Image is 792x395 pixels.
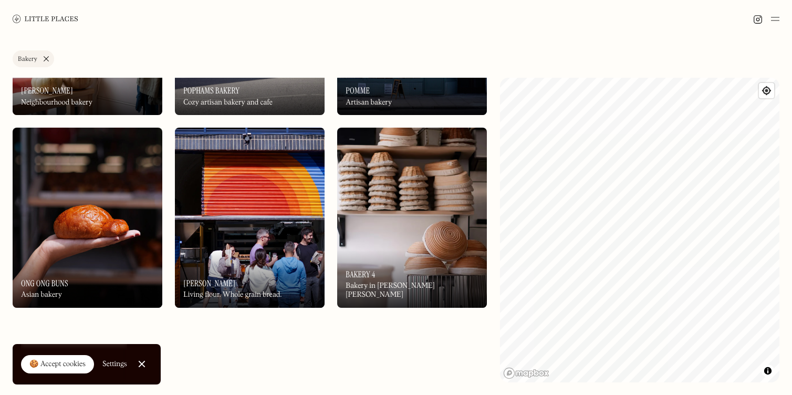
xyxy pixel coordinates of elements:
[175,128,325,307] a: AlmaAlma[PERSON_NAME]Living flour. Whole grain bread.
[13,50,54,67] a: Bakery
[183,98,273,107] div: Cozy artisan bakery and cafe
[337,128,487,307] img: Bakery 4
[131,354,152,375] a: Close Cookie Popup
[759,83,774,98] button: Find my location
[21,98,92,107] div: Neighbourhood bakery
[762,365,774,377] button: Toggle attribution
[13,128,162,307] img: Ong Ong Buns
[346,98,392,107] div: Artisan bakery
[503,367,549,379] a: Mapbox homepage
[102,352,127,376] a: Settings
[21,355,94,374] a: 🍪 Accept cookies
[183,290,282,299] div: Living flour. Whole grain bread.
[765,365,771,377] span: Toggle attribution
[102,360,127,368] div: Settings
[21,278,68,288] h3: Ong Ong Buns
[183,86,239,96] h3: Pophams Bakery
[175,128,325,307] img: Alma
[141,364,142,365] div: Close Cookie Popup
[13,128,162,307] a: Ong Ong BunsOng Ong BunsOng Ong BunsAsian bakery
[21,290,62,299] div: Asian bakery
[183,278,235,288] h3: [PERSON_NAME]
[337,128,487,307] a: Bakery 4Bakery 4Bakery 4Bakery in [PERSON_NAME] [PERSON_NAME]
[346,86,370,96] h3: Pomme
[18,56,37,63] div: Bakery
[29,359,86,370] div: 🍪 Accept cookies
[21,86,73,96] h3: [PERSON_NAME]
[346,282,478,299] div: Bakery in [PERSON_NAME] [PERSON_NAME]
[346,269,375,279] h3: Bakery 4
[500,78,780,382] canvas: Map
